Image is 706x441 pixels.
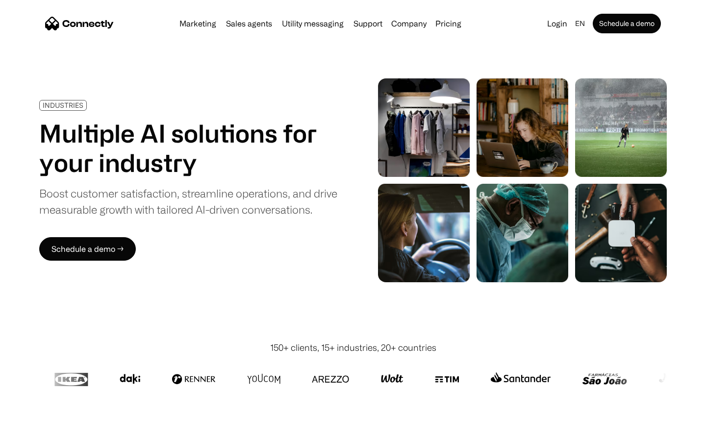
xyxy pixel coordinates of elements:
div: INDUSTRIES [43,101,83,109]
div: Company [391,17,427,30]
a: Pricing [431,20,465,27]
div: en [575,17,585,30]
a: Login [543,17,571,30]
ul: Language list [20,424,59,438]
a: Support [350,20,386,27]
a: Sales agents [222,20,276,27]
div: Company [388,17,429,30]
div: en [571,17,591,30]
a: Schedule a demo [593,14,661,33]
h1: Multiple AI solutions for your industry [39,119,337,177]
div: 150+ clients, 15+ industries, 20+ countries [270,341,436,354]
a: Schedule a demo → [39,237,136,261]
a: home [45,16,114,31]
aside: Language selected: English [10,423,59,438]
div: Boost customer satisfaction, streamline operations, and drive measurable growth with tailored AI-... [39,185,337,218]
a: Marketing [176,20,220,27]
a: Utility messaging [278,20,348,27]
